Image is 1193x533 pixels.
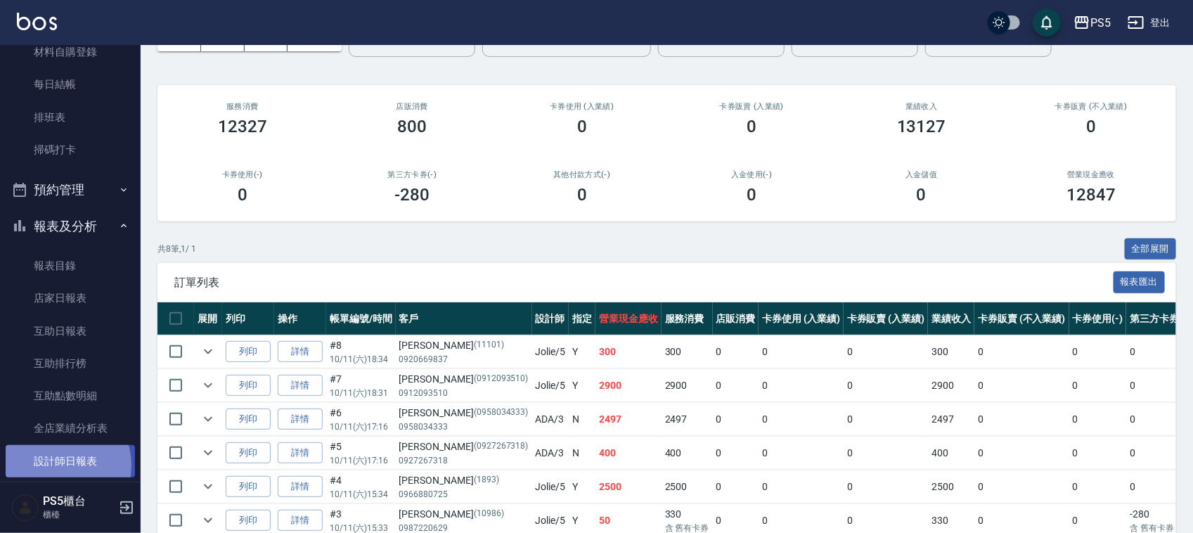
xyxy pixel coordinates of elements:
[1090,14,1111,32] div: PS5
[1033,8,1061,37] button: save
[399,420,529,433] p: 0958034333
[394,185,430,205] h3: -280
[713,403,759,436] td: 0
[974,470,1069,503] td: 0
[6,445,135,477] a: 設計師日報表
[1114,271,1166,293] button: 報表匯出
[399,387,529,399] p: 0912093510
[1024,170,1160,179] h2: 營業現金應收
[595,302,662,335] th: 營業現金應收
[1069,470,1127,503] td: 0
[514,170,650,179] h2: 其他付款方式(-)
[532,302,569,335] th: 設計師
[474,439,529,454] p: (0927267318)
[474,338,504,353] p: (11101)
[595,369,662,402] td: 2900
[928,369,974,402] td: 2900
[396,302,532,335] th: 客戶
[974,437,1069,470] td: 0
[17,13,57,30] img: Logo
[399,338,529,353] div: [PERSON_NAME]
[6,380,135,412] a: 互助點數明細
[278,341,323,363] a: 詳情
[474,473,499,488] p: (1893)
[684,170,820,179] h2: 入金使用(-)
[278,409,323,430] a: 詳情
[474,406,529,420] p: (0958034333)
[662,403,713,436] td: 2497
[330,420,392,433] p: 10/11 (六) 17:16
[1066,185,1116,205] h3: 12847
[6,68,135,101] a: 每日結帳
[330,387,392,399] p: 10/11 (六) 18:31
[1069,437,1127,470] td: 0
[226,341,271,363] button: 列印
[326,403,396,436] td: #6
[274,302,326,335] th: 操作
[6,36,135,68] a: 材料自購登錄
[6,172,135,208] button: 預約管理
[844,403,929,436] td: 0
[6,134,135,166] a: 掃碼打卡
[747,117,756,136] h3: 0
[474,372,529,387] p: (0912093510)
[974,403,1069,436] td: 0
[844,437,929,470] td: 0
[532,335,569,368] td: Jolie /5
[174,170,311,179] h2: 卡券使用(-)
[6,412,135,444] a: 全店業績分析表
[759,470,844,503] td: 0
[6,347,135,380] a: 互助排行榜
[6,477,135,510] a: 設計師業績分析表
[474,507,504,522] p: (10986)
[974,369,1069,402] td: 0
[595,335,662,368] td: 300
[326,302,396,335] th: 帳單編號/時間
[226,375,271,397] button: 列印
[917,185,927,205] h3: 0
[6,250,135,282] a: 報表目錄
[713,335,759,368] td: 0
[194,302,222,335] th: 展開
[278,442,323,464] a: 詳情
[399,372,529,387] div: [PERSON_NAME]
[226,442,271,464] button: 列印
[569,369,595,402] td: Y
[344,102,481,111] h2: 店販消費
[759,403,844,436] td: 0
[759,437,844,470] td: 0
[569,470,595,503] td: Y
[747,185,756,205] h3: 0
[853,102,990,111] h2: 業績收入
[399,454,529,467] p: 0927267318
[928,437,974,470] td: 400
[157,243,196,255] p: 共 8 筆, 1 / 1
[399,473,529,488] div: [PERSON_NAME]
[844,369,929,402] td: 0
[174,102,311,111] h3: 服務消費
[43,508,115,521] p: 櫃檯
[1069,335,1127,368] td: 0
[330,488,392,501] p: 10/11 (六) 15:34
[238,185,247,205] h3: 0
[1086,117,1096,136] h3: 0
[928,335,974,368] td: 300
[6,282,135,314] a: 店家日報表
[399,353,529,366] p: 0920669837
[713,302,759,335] th: 店販消費
[595,437,662,470] td: 400
[399,439,529,454] div: [PERSON_NAME]
[532,470,569,503] td: Jolie /5
[222,302,274,335] th: 列印
[198,510,219,531] button: expand row
[6,101,135,134] a: 排班表
[1069,302,1127,335] th: 卡券使用(-)
[1024,102,1160,111] h2: 卡券販賣 (不入業績)
[662,302,713,335] th: 服務消費
[218,117,267,136] h3: 12327
[399,507,529,522] div: [PERSON_NAME]
[399,406,529,420] div: [PERSON_NAME]
[569,302,595,335] th: 指定
[662,470,713,503] td: 2500
[330,454,392,467] p: 10/11 (六) 17:16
